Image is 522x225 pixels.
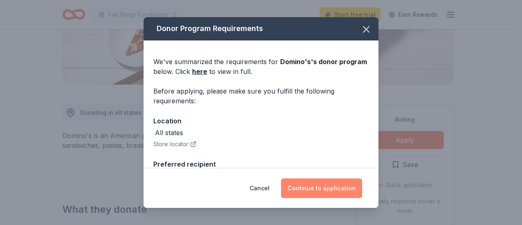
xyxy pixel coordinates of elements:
div: We've summarized the requirements for below. Click to view in full. [153,57,369,76]
div: Before applying, please make sure you fulfill the following requirements: [153,86,369,106]
button: Store locator [153,139,197,149]
div: Location [153,116,369,126]
button: Continue to application [281,178,362,198]
div: All states [155,128,183,138]
div: Donor Program Requirements [144,17,378,40]
div: Preferred recipient [153,159,369,169]
a: here [192,67,207,76]
button: Cancel [250,178,270,198]
span: Domino's 's donor program [280,58,367,66]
